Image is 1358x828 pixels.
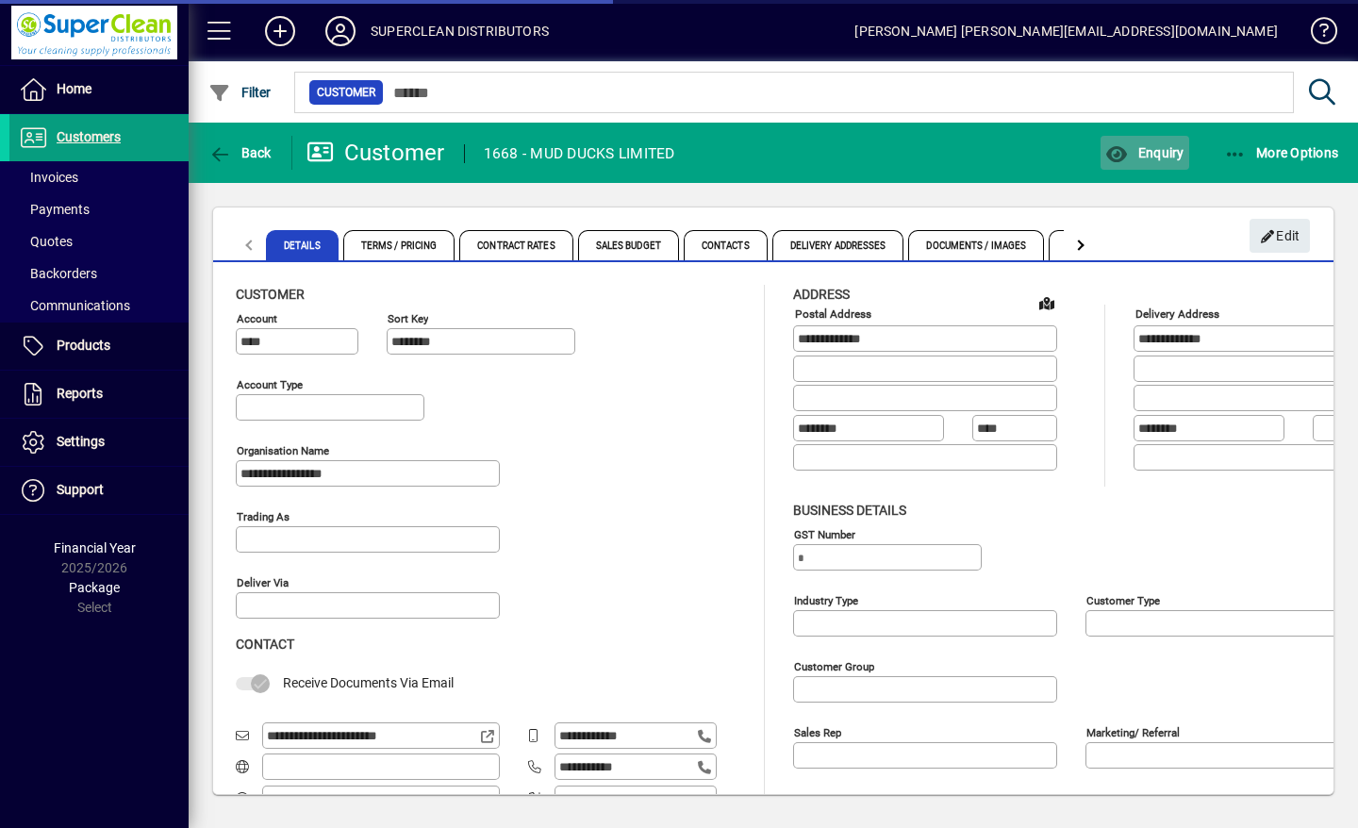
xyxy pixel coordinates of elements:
[69,580,120,595] span: Package
[236,637,294,652] span: Contact
[772,230,904,260] span: Delivery Addresses
[9,66,189,113] a: Home
[250,14,310,48] button: Add
[1049,230,1154,260] span: Custom Fields
[1086,791,1119,804] mat-label: Region
[794,527,855,540] mat-label: GST Number
[266,230,339,260] span: Details
[388,312,428,325] mat-label: Sort key
[19,202,90,217] span: Payments
[578,230,679,260] span: Sales Budget
[794,725,841,738] mat-label: Sales rep
[310,14,371,48] button: Profile
[793,287,850,302] span: Address
[204,75,276,109] button: Filter
[9,161,189,193] a: Invoices
[371,16,549,46] div: SUPERCLEAN DISTRIBUTORS
[1297,4,1334,65] a: Knowledge Base
[236,287,305,302] span: Customer
[208,145,272,160] span: Back
[1219,136,1344,170] button: More Options
[1101,136,1188,170] button: Enquiry
[57,386,103,401] span: Reports
[208,85,272,100] span: Filter
[19,170,78,185] span: Invoices
[9,257,189,290] a: Backorders
[793,503,906,518] span: Business details
[204,136,276,170] button: Back
[237,510,290,523] mat-label: Trading as
[317,83,375,102] span: Customer
[484,139,675,169] div: 1668 - MUD DUCKS LIMITED
[459,230,572,260] span: Contract Rates
[57,338,110,353] span: Products
[9,371,189,418] a: Reports
[306,138,445,168] div: Customer
[1224,145,1339,160] span: More Options
[237,378,303,391] mat-label: Account Type
[9,323,189,370] a: Products
[1105,145,1184,160] span: Enquiry
[57,81,91,96] span: Home
[9,225,189,257] a: Quotes
[1032,288,1062,318] a: View on map
[19,266,97,281] span: Backorders
[237,312,277,325] mat-label: Account
[343,230,455,260] span: Terms / Pricing
[57,482,104,497] span: Support
[189,136,292,170] app-page-header-button: Back
[854,16,1278,46] div: [PERSON_NAME] [PERSON_NAME][EMAIL_ADDRESS][DOMAIN_NAME]
[54,540,136,555] span: Financial Year
[794,791,836,804] mat-label: Manager
[1086,593,1160,606] mat-label: Customer type
[9,419,189,466] a: Settings
[1086,725,1180,738] mat-label: Marketing/ Referral
[57,129,121,144] span: Customers
[57,434,105,449] span: Settings
[794,659,874,672] mat-label: Customer group
[9,290,189,322] a: Communications
[9,467,189,514] a: Support
[908,230,1044,260] span: Documents / Images
[1250,219,1310,253] button: Edit
[794,593,858,606] mat-label: Industry type
[684,230,768,260] span: Contacts
[237,444,329,457] mat-label: Organisation name
[9,193,189,225] a: Payments
[283,675,454,690] span: Receive Documents Via Email
[19,234,73,249] span: Quotes
[19,298,130,313] span: Communications
[237,576,289,589] mat-label: Deliver via
[1260,221,1300,252] span: Edit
